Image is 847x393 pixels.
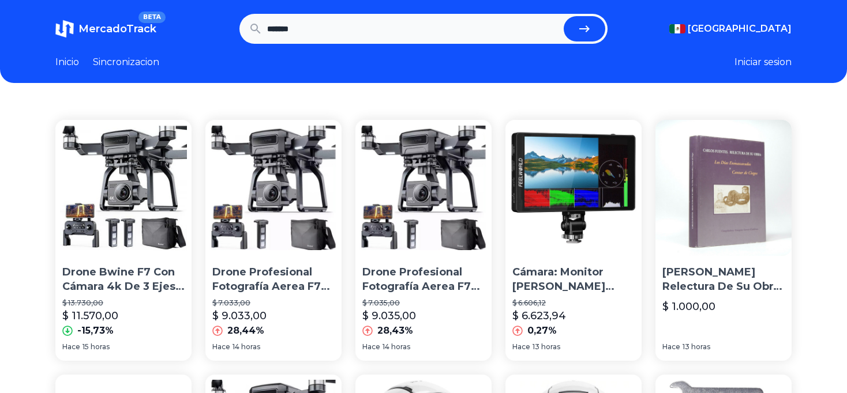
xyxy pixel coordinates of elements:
[62,308,118,324] p: $ 11.570,00
[512,298,635,308] p: $ 6.606,12
[78,22,156,35] span: MercadoTrack
[512,308,566,324] p: $ 6.623,94
[62,342,80,352] span: Hace
[512,265,635,294] p: Cámara: Monitor [PERSON_NAME] Feelworld F7 Pro, Pantalla Táctil D
[233,342,260,352] span: 14 horas
[505,120,642,361] a: Cámara: Monitor De Campo Feelworld F7 Pro, Pantalla Táctil DCámara: Monitor [PERSON_NAME] Feelwor...
[62,265,185,294] p: Drone Bwine F7 Con Cámara 4k De 3 Ejes Sensor Coms Grande
[212,298,335,308] p: $ 7.033,00
[655,120,792,256] img: Carlos Fuentes Relectura De Su Obra Los Días Enmascarados F7
[533,342,560,352] span: 13 horas
[505,120,642,256] img: Cámara: Monitor De Campo Feelworld F7 Pro, Pantalla Táctil D
[655,120,792,361] a: Carlos Fuentes Relectura De Su Obra Los Días Enmascarados F7[PERSON_NAME] Relectura De Su Obra Lo...
[383,342,410,352] span: 14 horas
[362,265,485,294] p: Drone Profesional Fotografía Aerea F7 Pro 4k Camara
[77,324,114,338] p: -15,73%
[662,342,680,352] span: Hace
[227,324,264,338] p: 28,44%
[93,55,159,69] a: Sincronizacion
[734,55,792,69] button: Iniciar sesion
[55,120,192,256] img: Drone Bwine F7 Con Cámara 4k De 3 Ejes Sensor Coms Grande
[683,342,710,352] span: 13 horas
[55,20,74,38] img: MercadoTrack
[212,265,335,294] p: Drone Profesional Fotografía Aerea F7 Pro Drone 4k Camara
[669,22,792,36] button: [GEOGRAPHIC_DATA]
[205,120,342,361] a: Drone Profesional Fotografía Aerea F7 Pro Drone 4k CamaraDrone Profesional Fotografía Aerea F7 Pr...
[688,22,792,36] span: [GEOGRAPHIC_DATA]
[138,12,166,23] span: BETA
[55,120,192,361] a: Drone Bwine F7 Con Cámara 4k De 3 Ejes Sensor Coms GrandeDrone Bwine F7 Con Cámara 4k De 3 Ejes S...
[362,298,485,308] p: $ 7.035,00
[662,265,785,294] p: [PERSON_NAME] Relectura De Su Obra Los [PERSON_NAME] Enmascarados F7
[527,324,557,338] p: 0,27%
[205,120,342,256] img: Drone Profesional Fotografía Aerea F7 Pro Drone 4k Camara
[662,298,715,315] p: $ 1.000,00
[355,120,492,361] a: Drone Profesional Fotografía Aerea F7 Pro 4k CamaraDrone Profesional Fotografía Aerea F7 Pro 4k C...
[55,20,156,38] a: MercadoTrackBETA
[55,55,79,69] a: Inicio
[512,342,530,352] span: Hace
[362,342,380,352] span: Hace
[362,308,416,324] p: $ 9.035,00
[377,324,413,338] p: 28,43%
[212,342,230,352] span: Hace
[669,24,685,33] img: Mexico
[62,298,185,308] p: $ 13.730,00
[83,342,110,352] span: 15 horas
[212,308,267,324] p: $ 9.033,00
[355,120,492,256] img: Drone Profesional Fotografía Aerea F7 Pro 4k Camara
